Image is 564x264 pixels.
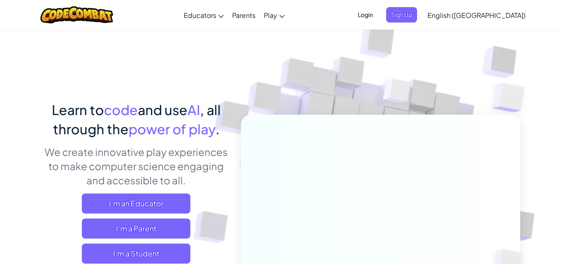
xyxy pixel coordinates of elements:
[104,101,138,118] span: code
[475,63,548,133] img: Overlap cubes
[264,11,277,20] span: Play
[184,11,216,20] span: Educators
[40,6,114,23] img: CodeCombat logo
[180,4,228,26] a: Educators
[129,121,215,137] span: power of play
[52,101,104,118] span: Learn to
[260,4,289,26] a: Play
[82,194,190,214] a: I'm an Educator
[82,244,190,264] button: I'm a Student
[44,145,228,187] p: We create innovative play experiences to make computer science engaging and accessible to all.
[423,4,530,26] a: English ([GEOGRAPHIC_DATA])
[427,11,526,20] span: English ([GEOGRAPHIC_DATA])
[386,7,417,23] button: Sign Up
[367,62,427,124] img: Overlap cubes
[187,101,200,118] span: AI
[228,4,260,26] a: Parents
[215,121,220,137] span: .
[82,219,190,239] a: I'm a Parent
[138,101,187,118] span: and use
[353,7,378,23] button: Login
